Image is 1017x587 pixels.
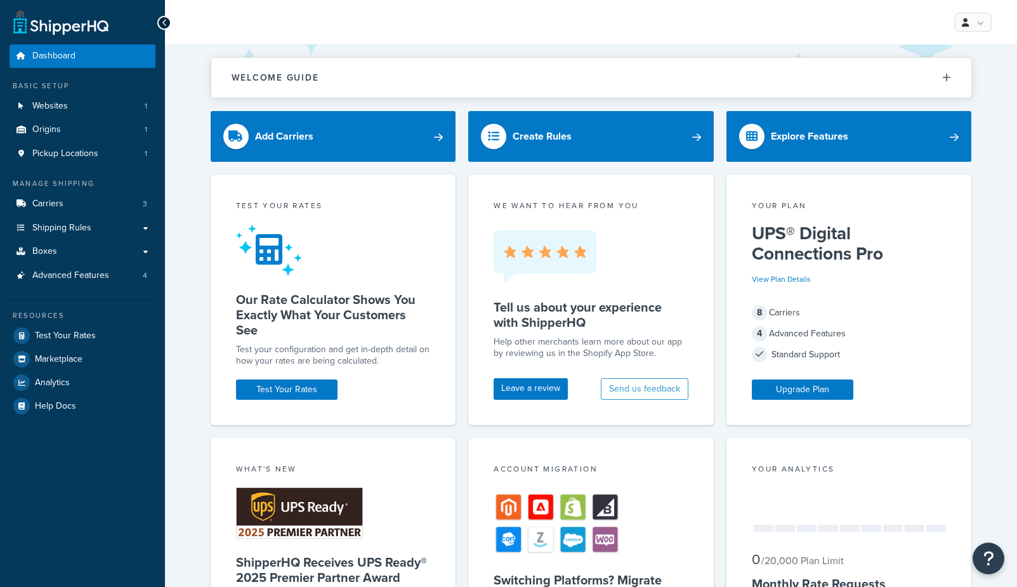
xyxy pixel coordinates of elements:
span: Boxes [32,246,57,257]
div: Account Migration [494,463,688,478]
a: View Plan Details [752,274,811,285]
span: 1 [145,148,147,159]
a: Leave a review [494,378,568,400]
li: Pickup Locations [10,142,155,166]
a: Help Docs [10,395,155,418]
span: Advanced Features [32,270,109,281]
small: / 20,000 Plan Limit [761,553,844,568]
div: Add Carriers [255,128,313,145]
h5: ShipperHQ Receives UPS Ready® 2025 Premier Partner Award [236,555,431,585]
a: Add Carriers [211,111,456,162]
a: Analytics [10,371,155,394]
div: Resources [10,310,155,321]
li: Websites [10,95,155,118]
span: 1 [145,101,147,112]
span: 4 [752,326,767,341]
div: Test your configuration and get in-depth detail on how your rates are being calculated. [236,344,431,367]
div: Basic Setup [10,81,155,91]
span: Pickup Locations [32,148,98,159]
a: Pickup Locations1 [10,142,155,166]
a: Test Your Rates [10,324,155,347]
div: Manage Shipping [10,178,155,189]
li: Origins [10,118,155,142]
div: Create Rules [513,128,572,145]
a: Carriers3 [10,192,155,216]
button: Send us feedback [601,378,688,400]
a: Boxes [10,240,155,263]
li: Carriers [10,192,155,216]
a: Test Your Rates [236,379,338,400]
div: Your Plan [752,200,947,214]
span: Carriers [32,199,63,209]
div: Advanced Features [752,325,947,343]
div: What's New [236,463,431,478]
div: Carriers [752,304,947,322]
span: Origins [32,124,61,135]
a: Marketplace [10,348,155,371]
span: Help Docs [35,401,76,412]
h5: UPS® Digital Connections Pro [752,223,947,264]
a: Shipping Rules [10,216,155,240]
span: 3 [143,199,147,209]
h2: Welcome Guide [232,73,319,82]
div: Your Analytics [752,463,947,478]
div: Standard Support [752,346,947,364]
span: 4 [143,270,147,281]
span: Analytics [35,378,70,388]
span: Shipping Rules [32,223,91,234]
a: Advanced Features4 [10,264,155,287]
span: 0 [752,549,760,570]
a: Explore Features [726,111,972,162]
li: Advanced Features [10,264,155,287]
button: Welcome Guide [211,58,971,98]
a: Create Rules [468,111,714,162]
span: 1 [145,124,147,135]
div: Explore Features [771,128,848,145]
span: Marketplace [35,354,82,365]
a: Websites1 [10,95,155,118]
h5: Tell us about your experience with ShipperHQ [494,300,688,330]
a: Dashboard [10,44,155,68]
p: we want to hear from you [494,200,688,211]
a: Origins1 [10,118,155,142]
p: Help other merchants learn more about our app by reviewing us in the Shopify App Store. [494,336,688,359]
span: Test Your Rates [35,331,96,341]
span: Dashboard [32,51,75,62]
span: Websites [32,101,68,112]
a: Upgrade Plan [752,379,853,400]
button: Open Resource Center [973,543,1004,574]
span: 8 [752,305,767,320]
h5: Our Rate Calculator Shows You Exactly What Your Customers See [236,292,431,338]
div: Test your rates [236,200,431,214]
